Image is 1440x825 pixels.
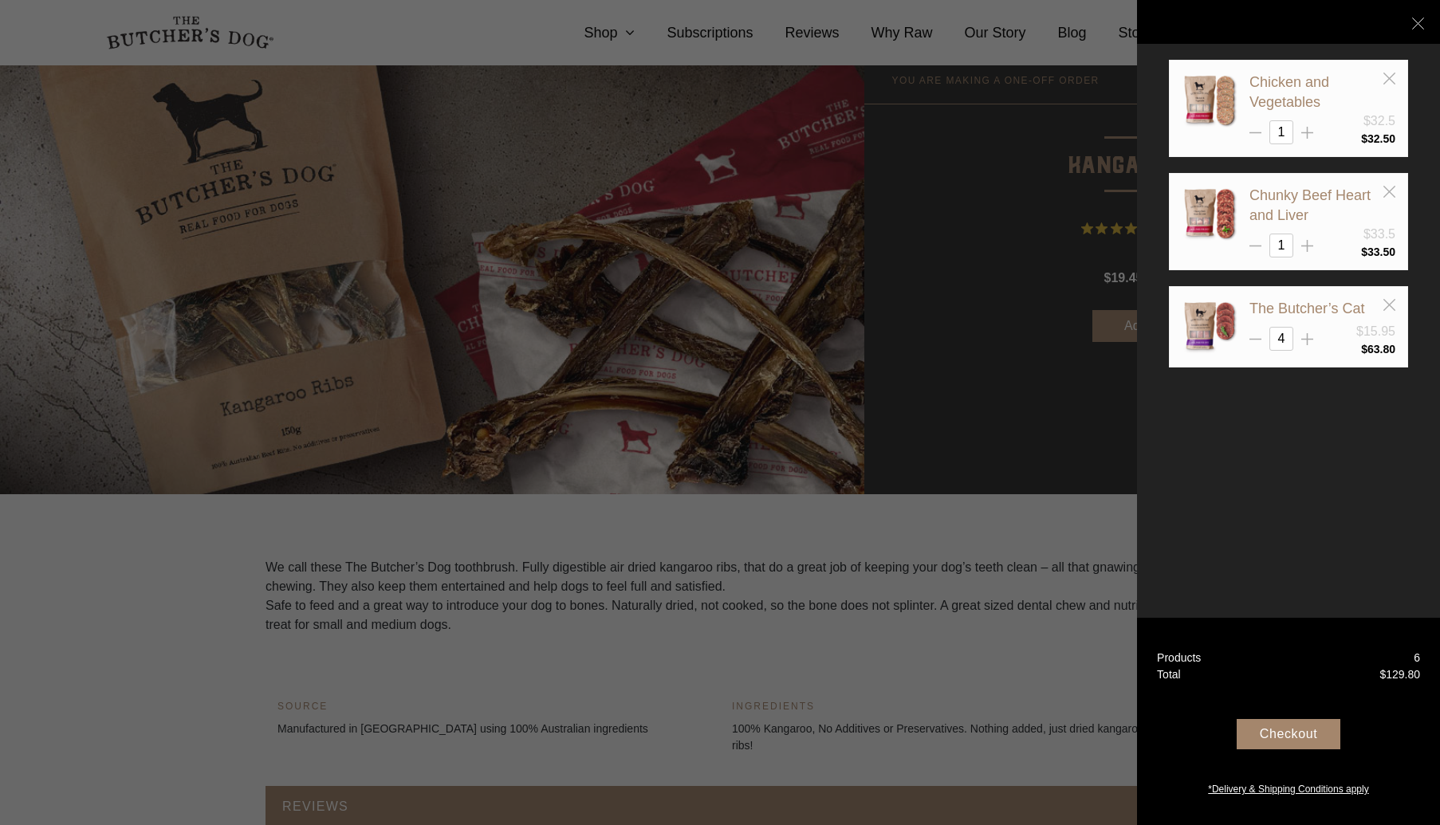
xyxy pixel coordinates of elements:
a: Chicken and Vegetables [1249,74,1329,110]
div: 6 [1414,650,1420,666]
bdi: 63.80 [1361,343,1395,356]
a: Products 6 Total $129.80 Checkout [1137,618,1440,825]
span: $ [1361,132,1367,145]
a: The Butcher’s Cat [1249,301,1364,316]
span: $ [1361,343,1367,356]
bdi: 33.50 [1361,246,1395,258]
img: Chunky Beef Heart and Liver [1182,186,1237,242]
div: $32.5 [1363,112,1395,131]
span: $ [1379,668,1386,681]
bdi: 32.50 [1361,132,1395,145]
img: The Butcher’s Cat [1182,299,1237,355]
span: $ [1361,246,1367,258]
img: Chicken and Vegetables [1182,73,1237,128]
a: Chunky Beef Heart and Liver [1249,187,1371,223]
div: $33.5 [1363,225,1395,244]
a: *Delivery & Shipping Conditions apply [1137,778,1440,796]
bdi: 129.80 [1379,668,1420,681]
div: Total [1157,666,1181,683]
div: Checkout [1237,719,1340,749]
div: $15.95 [1356,322,1395,341]
div: Products [1157,650,1201,666]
